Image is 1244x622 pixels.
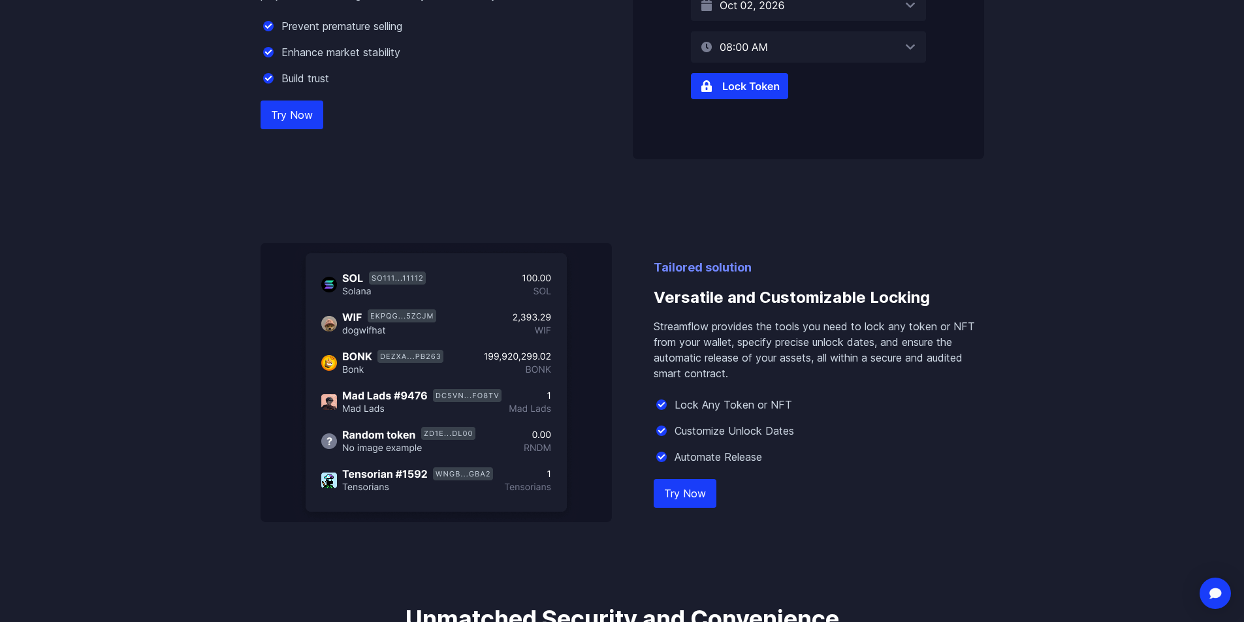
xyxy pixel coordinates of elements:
div: Open Intercom Messenger [1200,578,1231,609]
h3: Versatile and Customizable Locking [654,277,984,319]
p: Customize Unlock Dates [675,423,794,439]
p: Build trust [281,70,329,86]
a: Try Now [261,101,323,129]
p: Automate Release [675,449,762,465]
p: Prevent premature selling [281,18,402,34]
p: Lock Any Token or NFT [675,397,792,412]
a: Try Now [654,479,716,508]
p: Tailored solution [654,258,984,277]
p: Enhance market stability [281,44,400,60]
img: Versatile and Customizable Locking [261,243,612,522]
p: Streamflow provides the tools you need to lock any token or NFT from your wallet, specify precise... [654,319,984,381]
